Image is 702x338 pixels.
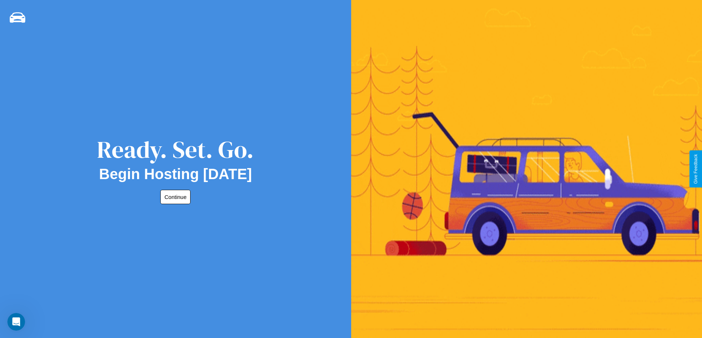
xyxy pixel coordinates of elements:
button: Continue [160,190,191,204]
iframe: Intercom live chat [7,313,25,331]
div: Give Feedback [693,154,698,184]
div: Ready. Set. Go. [97,133,254,166]
h2: Begin Hosting [DATE] [99,166,252,182]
